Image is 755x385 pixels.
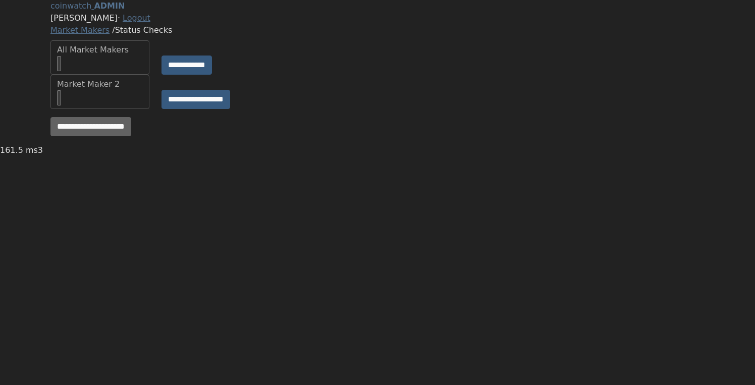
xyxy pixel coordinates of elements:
a: Logout [123,13,150,23]
span: 3 [38,145,43,155]
div: All Market Makers [57,44,143,56]
span: · [118,13,120,23]
a: coinwatch ADMIN [50,1,125,11]
span: / [112,25,115,35]
a: Market Makers [50,25,110,35]
div: Market Maker 2 [57,78,143,90]
div: Status Checks [50,24,705,36]
span: ms [26,145,38,155]
div: [PERSON_NAME] [50,12,705,24]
